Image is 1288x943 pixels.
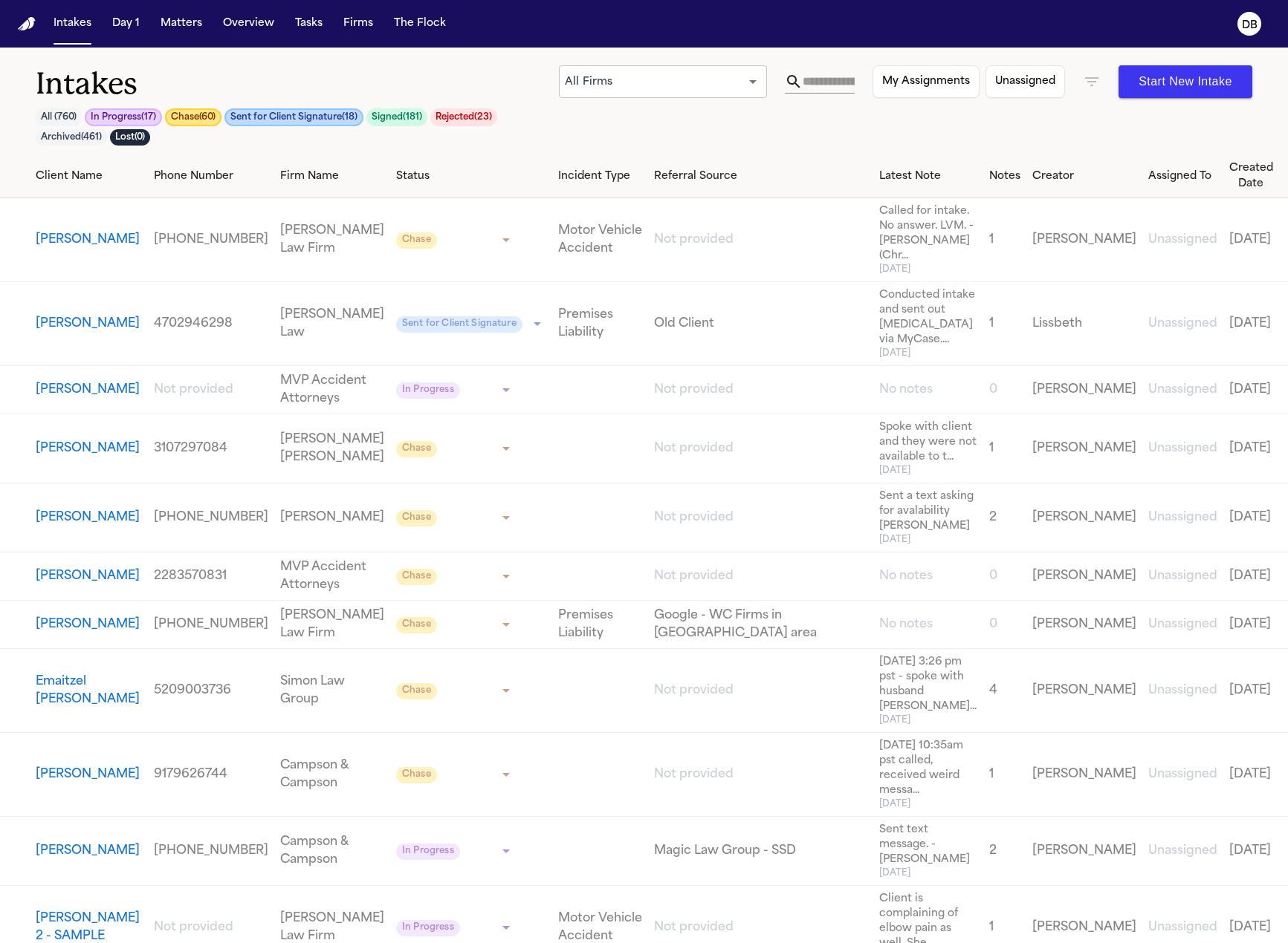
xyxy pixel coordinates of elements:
[396,920,460,936] span: In Progress
[1032,381,1136,399] a: View details for Michael Guerrero
[36,766,142,783] button: View details for Tawanna Smith
[396,844,460,860] span: In Progress
[36,673,142,708] a: View details for Emaitzel Margarita Lugo Aguirre
[1148,619,1217,630] span: Unassigned
[989,918,1020,936] a: View details for Janet Smith 2 - SAMPLE
[989,440,1020,457] a: View details for Max Guillen
[154,384,233,396] span: Not provided
[654,570,734,582] span: Not provided
[1229,918,1273,936] a: View details for Janet Smith 2 - SAMPLE
[879,489,977,546] a: View details for Jeffrey Young
[1148,384,1217,396] span: Unassigned
[879,420,977,465] span: Spoke with client and they were not available to t...
[1148,845,1217,857] span: Unassigned
[396,316,522,333] span: Sent for Client Signature
[1148,509,1217,526] a: View details for Jeffrey Young
[1032,766,1136,783] a: View details for Tawanna Smith
[989,567,1020,585] a: View details for Madi J Purser
[224,108,363,126] button: Sent for Client Signature(18)
[36,616,142,633] a: View details for Lisa Bello
[280,558,384,594] a: View details for Madi J Purser
[396,614,515,635] div: Update intake status
[36,440,142,457] button: View details for Max Guillen
[879,823,977,867] span: Sent text message. - [PERSON_NAME]
[989,169,1020,184] div: Notes
[1148,685,1217,696] span: Unassigned
[879,714,977,726] span: [DATE]
[154,842,268,860] a: View details for Regina Sigers
[280,222,384,258] a: View details for Chris Corona
[289,10,329,37] a: Tasks
[36,509,142,526] button: View details for Jeffrey Young
[1148,766,1217,783] a: View details for Tawanna Smith
[654,234,734,246] span: Not provided
[396,841,515,861] div: Update intake status
[654,512,734,523] span: Not provided
[280,607,384,642] a: View details for Lisa Bello
[879,489,977,534] span: Sent a text asking for avalability [PERSON_NAME]
[879,619,933,630] span: No notes
[879,798,977,810] span: [DATE]
[280,509,384,526] a: View details for Jeffrey Young
[165,108,221,126] button: Chase(60)
[654,384,734,396] span: Not provided
[1148,318,1217,330] span: Unassigned
[396,917,515,938] div: Update intake status
[1148,921,1217,933] span: Unassigned
[154,509,268,526] a: View details for Jeffrey Young
[989,845,997,857] span: 2
[989,512,997,523] span: 2
[1032,231,1136,249] a: View details for Chris Corona
[396,569,437,585] span: Chase
[396,169,546,184] div: Status
[154,440,268,457] a: View details for Max Guillen
[1032,918,1136,936] a: View details for Janet Smith 2 - SAMPLE
[36,65,559,102] h1: Intakes
[18,17,36,31] a: Home
[396,617,437,633] span: Chase
[558,222,642,258] a: View details for Chris Corona
[1032,440,1136,457] a: View details for Max Guillen
[654,682,867,699] a: View details for Emaitzel Margarita Lugo Aguirre
[18,17,36,31] img: Finch Logo
[337,10,379,37] button: Firms
[430,108,497,126] button: Rejected(23)
[654,440,867,457] a: View details for Max Guillen
[654,509,867,526] a: View details for Jeffrey Young
[36,231,142,249] a: View details for Chris Corona
[280,833,384,869] a: View details for Regina Sigers
[154,918,268,936] a: View details for Janet Smith 2 - SAMPLE
[396,680,515,701] div: Update intake status
[106,10,146,37] a: Day 1
[989,234,994,246] span: 1
[280,306,384,342] a: View details for Ashley Span
[366,108,427,126] button: Signed(181)
[1148,381,1217,399] a: View details for Michael Guerrero
[986,65,1065,98] button: Unassigned
[48,10,97,37] a: Intakes
[154,682,268,699] a: View details for Emaitzel Margarita Lugo Aguirre
[396,767,437,783] span: Chase
[989,231,1020,249] a: View details for Chris Corona
[1032,509,1136,526] a: View details for Jeffrey Young
[36,129,107,146] button: Archived(461)
[1032,616,1136,633] a: View details for Lisa Bello
[879,264,977,275] span: [DATE]
[989,315,1020,333] a: View details for Ashley Span
[1148,315,1217,333] a: View details for Ashley Span
[396,229,515,250] div: Update intake status
[879,616,977,633] a: View details for Lisa Bello
[879,420,977,477] a: View details for Max Guillen
[879,465,977,477] span: [DATE]
[1032,567,1136,585] a: View details for Madi J Purser
[879,823,977,879] a: View details for Regina Sigers
[989,381,1020,399] a: View details for Michael Guerrero
[154,169,268,184] div: Phone Number
[154,231,268,249] a: View details for Chris Corona
[36,315,142,333] button: View details for Ashley Span
[879,867,977,879] span: [DATE]
[654,685,734,696] span: Not provided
